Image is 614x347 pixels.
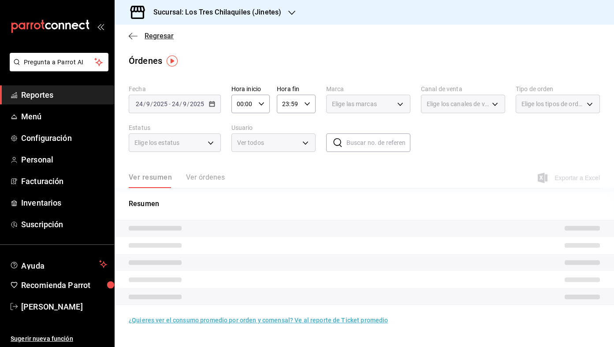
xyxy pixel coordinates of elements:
[10,53,108,71] button: Pregunta a Parrot AI
[143,100,146,107] span: /
[129,125,221,131] label: Estatus
[21,175,107,187] span: Facturación
[145,32,174,40] span: Regresar
[231,86,270,92] label: Hora inicio
[346,134,410,151] input: Buscar no. de referencia
[190,100,205,107] input: ----
[427,100,489,108] span: Elige los canales de venta
[167,55,178,66] img: Tooltip marker
[153,100,168,107] input: ----
[516,86,600,92] label: Tipo de orden
[135,100,143,107] input: --
[182,100,187,107] input: --
[21,197,107,209] span: Inventarios
[237,138,299,148] span: Ver todos
[169,100,171,107] span: -
[150,100,153,107] span: /
[134,138,179,147] span: Elige los estatus
[179,100,182,107] span: /
[129,317,388,324] a: ¿Quieres ver el consumo promedio por orden y comensal? Ve al reporte de Ticket promedio
[6,64,108,73] a: Pregunta a Parrot AI
[21,218,107,230] span: Suscripción
[11,334,107,343] span: Sugerir nueva función
[97,23,104,30] button: open_drawer_menu
[129,32,174,40] button: Regresar
[326,86,410,92] label: Marca
[129,173,225,188] div: navigation tabs
[24,58,95,67] span: Pregunta a Parrot AI
[21,132,107,144] span: Configuración
[21,301,107,313] span: [PERSON_NAME]
[277,86,316,92] label: Hora fin
[129,86,221,92] label: Fecha
[332,100,377,108] span: Elige las marcas
[171,100,179,107] input: --
[129,54,162,67] div: Órdenes
[146,7,281,18] h3: Sucursal: Los Tres Chilaquiles (Jinetes)
[231,125,316,131] label: Usuario
[21,89,107,101] span: Reportes
[21,111,107,122] span: Menú
[421,86,505,92] label: Canal de venta
[21,279,107,291] span: Recomienda Parrot
[146,100,150,107] input: --
[521,100,584,108] span: Elige los tipos de orden
[21,259,96,269] span: Ayuda
[129,199,600,209] p: Resumen
[21,154,107,166] span: Personal
[187,100,190,107] span: /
